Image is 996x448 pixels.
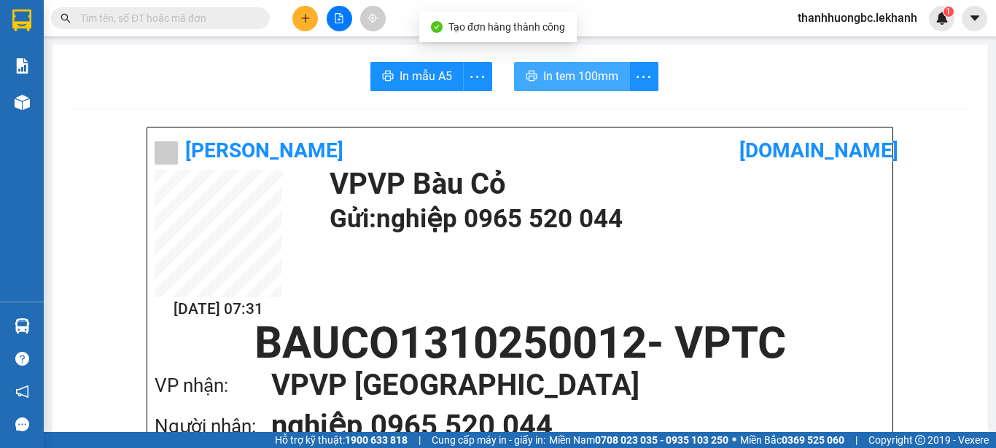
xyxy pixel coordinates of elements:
[400,67,452,85] span: In mẫu A5
[275,432,408,448] span: Hỗ trợ kỹ thuật:
[15,385,29,398] span: notification
[543,67,618,85] span: In tem 100mm
[448,21,565,33] span: Tạo đơn hàng thành công
[464,68,491,86] span: more
[382,70,394,84] span: printer
[345,434,408,446] strong: 1900 633 818
[732,437,736,443] span: ⚪️
[915,435,925,445] span: copyright
[12,9,31,31] img: logo-vxr
[330,170,878,199] h1: VP VP Bàu Cỏ
[432,432,545,448] span: Cung cấp máy in - giấy in:
[962,6,987,31] button: caret-down
[80,10,252,26] input: Tìm tên, số ĐT hoặc mã đơn
[61,13,71,23] span: search
[185,138,343,162] b: [PERSON_NAME]
[630,68,658,86] span: more
[367,13,378,23] span: aim
[782,434,844,446] strong: 0369 525 060
[360,6,386,31] button: aim
[855,432,857,448] span: |
[155,297,282,321] h2: [DATE] 07:31
[155,321,885,365] h1: BAUCO1310250012 - VPTC
[595,434,728,446] strong: 0708 023 035 - 0935 103 250
[15,352,29,366] span: question-circle
[419,432,421,448] span: |
[629,62,658,91] button: more
[549,432,728,448] span: Miền Nam
[740,432,844,448] span: Miền Bắc
[330,199,878,239] h1: Gửi: nghiệp 0965 520 044
[739,138,898,162] b: [DOMAIN_NAME]
[15,58,30,74] img: solution-icon
[526,70,537,84] span: printer
[431,21,443,33] span: check-circle
[327,6,352,31] button: file-add
[155,412,271,441] div: Người nhận:
[514,62,630,91] button: printerIn tem 100mm
[968,12,981,25] span: caret-down
[271,406,856,447] h1: nghiệp 0965 520 044
[15,417,29,431] span: message
[292,6,318,31] button: plus
[463,62,492,91] button: more
[15,318,30,334] img: warehouse-icon
[946,7,951,17] span: 1
[334,13,344,23] span: file-add
[786,9,929,27] span: thanhhuongbc.lekhanh
[944,7,954,17] sup: 1
[271,365,856,406] h1: VP VP [GEOGRAPHIC_DATA]
[155,371,271,401] div: VP nhận:
[300,13,311,23] span: plus
[370,62,464,91] button: printerIn mẫu A5
[935,12,949,25] img: icon-new-feature
[15,95,30,110] img: warehouse-icon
